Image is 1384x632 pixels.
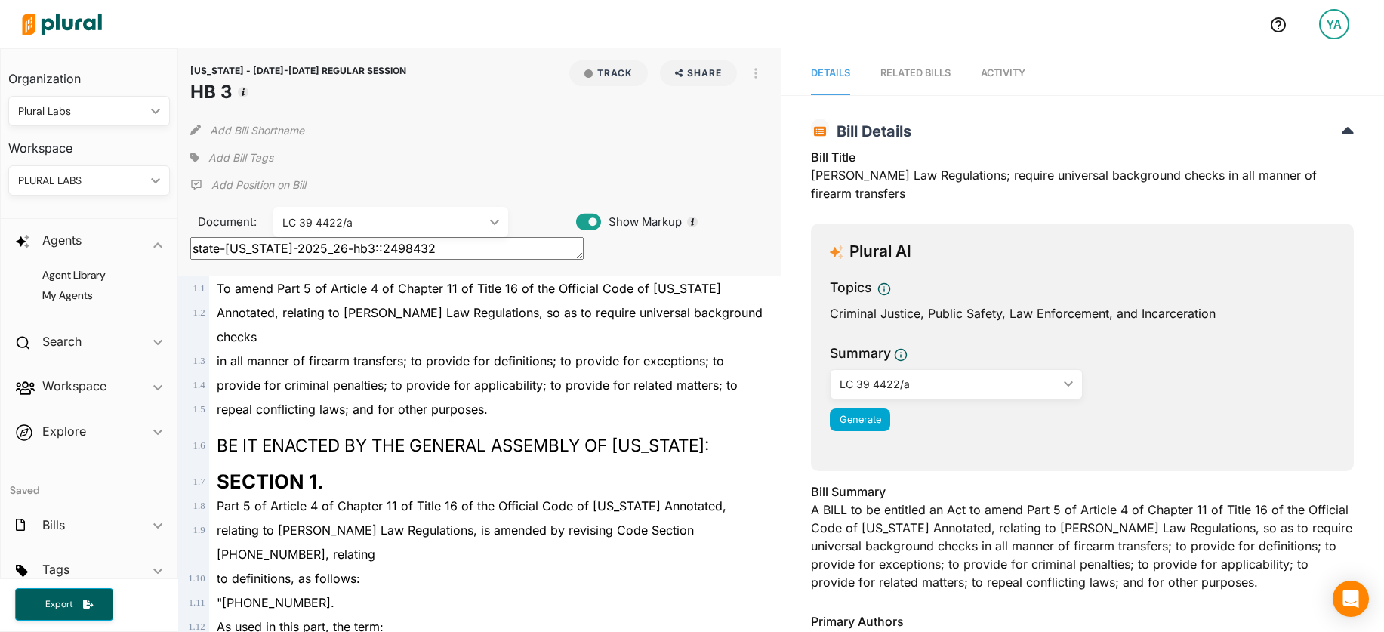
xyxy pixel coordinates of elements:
button: Share [660,60,738,86]
button: Generate [830,408,890,431]
div: Open Intercom Messenger [1333,581,1369,617]
h2: Bills [42,516,65,533]
button: Track [569,60,648,86]
h3: Bill Title [811,148,1354,166]
span: provide for criminal penalties; to provide for applicability; to provide for related matters; to [217,378,738,393]
span: "[PHONE_NUMBER]. [217,595,334,610]
div: PLURAL LABS [18,173,145,189]
h3: Summary [830,344,891,363]
a: RELATED BILLS [880,52,951,95]
div: LC 39 4422/a [282,214,484,230]
strong: SECTION 1. [217,470,324,493]
span: 1 . 9 [193,525,205,535]
span: [US_STATE] - [DATE]-[DATE] REGULAR SESSION [190,65,406,76]
span: 1 . 6 [193,440,205,451]
h1: HB 3 [190,79,406,106]
h3: Plural AI [849,242,911,261]
button: Export [15,588,113,621]
span: repeal conflicting laws; and for other purposes. [217,402,488,417]
span: Bill Details [829,122,911,140]
span: 1 . 12 [188,621,205,632]
span: BE IT ENACTED BY THE GENERAL ASSEMBLY OF [US_STATE]: [217,435,709,455]
div: YA [1319,9,1349,39]
span: To amend Part 5 of Article 4 of Chapter 11 of Title 16 of the Official Code of [US_STATE] [217,281,721,296]
span: Generate [840,414,881,425]
h2: Workspace [42,378,106,394]
span: 1 . 11 [189,597,205,608]
div: LC 39 4422/a [840,376,1057,392]
div: A BILL to be entitled an Act to amend Part 5 of Article 4 of Chapter 11 of Title 16 of the Offici... [811,482,1354,600]
div: Add Position Statement [190,174,306,196]
span: Document: [190,214,254,230]
h2: Tags [42,561,69,578]
textarea: state-[US_STATE]-2025_26-hb3::2498432 [190,237,584,260]
a: Agent Library [23,268,162,282]
div: RELATED BILLS [880,66,951,80]
span: 1 . 1 [193,283,205,294]
h2: Explore [42,423,86,439]
span: in all manner of firearm transfers; to provide for definitions; to provide for exceptions; to [217,353,724,368]
h3: Bill Summary [811,482,1354,501]
a: My Agents [23,288,162,303]
h4: Saved [1,464,177,501]
span: 1 . 5 [193,404,205,415]
span: 1 . 7 [193,476,205,487]
a: Activity [981,52,1025,95]
button: Share [654,60,744,86]
span: 1 . 4 [193,380,205,390]
h2: Agents [42,232,82,248]
span: Annotated, relating to [PERSON_NAME] Law Regulations, so as to require universal background checks [217,305,763,344]
div: Tooltip anchor [236,85,250,99]
span: Export [35,598,83,611]
span: Show Markup [601,214,682,230]
span: to definitions, as follows: [217,571,360,586]
span: 1 . 3 [193,356,205,366]
a: YA [1307,3,1361,45]
div: Tooltip anchor [686,215,699,229]
span: Details [811,67,850,79]
h3: Primary Authors [811,612,1354,630]
button: Add Bill Shortname [210,118,304,142]
a: Details [811,52,850,95]
span: 1 . 8 [193,501,205,511]
h3: Topics [830,278,871,298]
h2: Search [42,333,82,350]
p: Add Position on Bill [211,177,306,193]
div: [PERSON_NAME] Law Regulations; require universal background checks in all manner of firearm trans... [811,148,1354,211]
span: Part 5 of Article 4 of Chapter 11 of Title 16 of the Official Code of [US_STATE] Annotated, [217,498,726,513]
div: Criminal Justice, Public Safety, Law Enforcement, and Incarceration [830,304,1335,322]
h3: Workspace [8,126,170,159]
span: Add Bill Tags [208,150,273,165]
div: Plural Labs [18,103,145,119]
span: 1 . 2 [193,307,205,318]
span: relating to [PERSON_NAME] Law Regulations, is amended by revising Code Section [PHONE_NUMBER], re... [217,523,694,562]
h3: Organization [8,57,170,90]
div: Add tags [190,146,273,169]
span: 1 . 10 [188,573,205,584]
span: Activity [981,67,1025,79]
